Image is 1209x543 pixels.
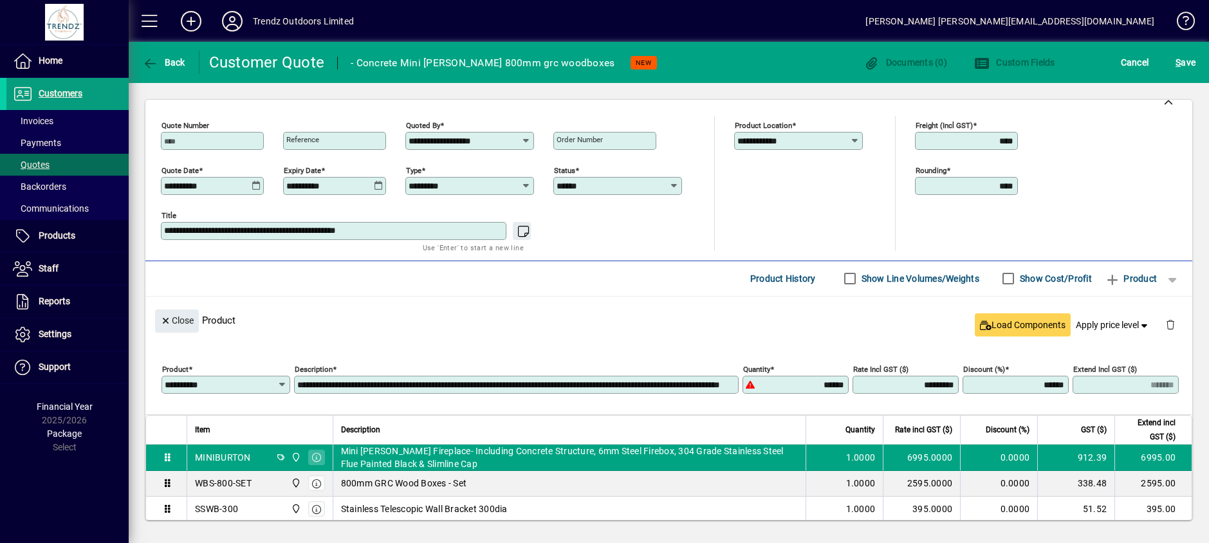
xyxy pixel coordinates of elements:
[557,135,603,144] mat-label: Order number
[891,451,952,464] div: 6995.0000
[341,423,380,437] span: Description
[960,497,1037,522] td: 0.0000
[865,11,1154,32] div: [PERSON_NAME] [PERSON_NAME][EMAIL_ADDRESS][DOMAIN_NAME]
[1123,416,1176,444] span: Extend incl GST ($)
[13,203,89,214] span: Communications
[162,120,209,129] mat-label: Quote number
[6,110,129,132] a: Invoices
[39,230,75,241] span: Products
[1037,497,1114,522] td: 51.52
[155,309,199,333] button: Close
[750,268,816,289] span: Product History
[1114,497,1192,522] td: 395.00
[160,310,194,331] span: Close
[129,51,199,74] app-page-header-button: Back
[152,314,202,326] app-page-header-button: Close
[554,165,575,174] mat-label: Status
[1114,471,1192,497] td: 2595.00
[1167,3,1193,44] a: Knowledge Base
[846,451,876,464] span: 1.0000
[6,220,129,252] a: Products
[171,10,212,33] button: Add
[13,181,66,192] span: Backorders
[284,165,321,174] mat-label: Expiry date
[39,329,71,339] span: Settings
[6,154,129,176] a: Quotes
[145,297,1192,344] div: Product
[39,88,82,98] span: Customers
[341,502,508,515] span: Stainless Telescopic Wall Bracket 300dia
[1105,268,1157,289] span: Product
[6,176,129,198] a: Backorders
[745,267,821,290] button: Product History
[1073,364,1137,373] mat-label: Extend incl GST ($)
[891,502,952,515] div: 395.0000
[1081,423,1107,437] span: GST ($)
[39,55,62,66] span: Home
[39,296,70,306] span: Reports
[209,52,325,73] div: Customer Quote
[1172,51,1199,74] button: Save
[960,471,1037,497] td: 0.0000
[853,364,909,373] mat-label: Rate incl GST ($)
[253,11,354,32] div: Trendz Outdoors Limited
[195,477,252,490] div: WBS-800-SET
[1155,309,1186,340] button: Delete
[195,502,238,515] div: SSWB-300
[6,286,129,318] a: Reports
[986,423,1029,437] span: Discount (%)
[1037,471,1114,497] td: 338.48
[860,51,950,74] button: Documents (0)
[288,502,302,516] span: New Plymouth
[142,57,185,68] span: Back
[975,313,1071,336] button: Load Components
[859,272,979,285] label: Show Line Volumes/Weights
[1037,445,1114,471] td: 912.39
[13,116,53,126] span: Invoices
[863,57,947,68] span: Documents (0)
[916,120,973,129] mat-label: Freight (incl GST)
[1176,57,1181,68] span: S
[1121,52,1149,73] span: Cancel
[735,120,792,129] mat-label: Product location
[288,450,302,465] span: New Plymouth
[974,57,1055,68] span: Custom Fields
[1071,313,1156,336] button: Apply price level
[195,423,210,437] span: Item
[6,253,129,285] a: Staff
[295,364,333,373] mat-label: Description
[13,138,61,148] span: Payments
[423,240,524,255] mat-hint: Use 'Enter' to start a new line
[743,364,770,373] mat-label: Quantity
[846,502,876,515] span: 1.0000
[1098,267,1163,290] button: Product
[351,53,614,73] div: - Concrete Mini [PERSON_NAME] 800mm grc woodboxes
[1118,51,1152,74] button: Cancel
[6,318,129,351] a: Settings
[6,132,129,154] a: Payments
[139,51,189,74] button: Back
[406,120,440,129] mat-label: Quoted by
[1017,272,1092,285] label: Show Cost/Profit
[1176,52,1195,73] span: ave
[195,451,251,464] div: MINIBURTON
[895,423,952,437] span: Rate incl GST ($)
[916,165,946,174] mat-label: Rounding
[37,401,93,412] span: Financial Year
[971,51,1058,74] button: Custom Fields
[891,477,952,490] div: 2595.0000
[636,59,652,67] span: NEW
[846,477,876,490] span: 1.0000
[406,165,421,174] mat-label: Type
[6,198,129,219] a: Communications
[341,445,798,470] span: Mini [PERSON_NAME] Fireplace- Including Concrete Structure, 6mm Steel Firebox, 304 Grade Stainles...
[1076,318,1150,332] span: Apply price level
[6,351,129,383] a: Support
[341,477,467,490] span: 800mm GRC Wood Boxes - Set
[6,45,129,77] a: Home
[1114,445,1192,471] td: 6995.00
[980,318,1066,332] span: Load Components
[963,364,1005,373] mat-label: Discount (%)
[47,428,82,439] span: Package
[162,210,176,219] mat-label: Title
